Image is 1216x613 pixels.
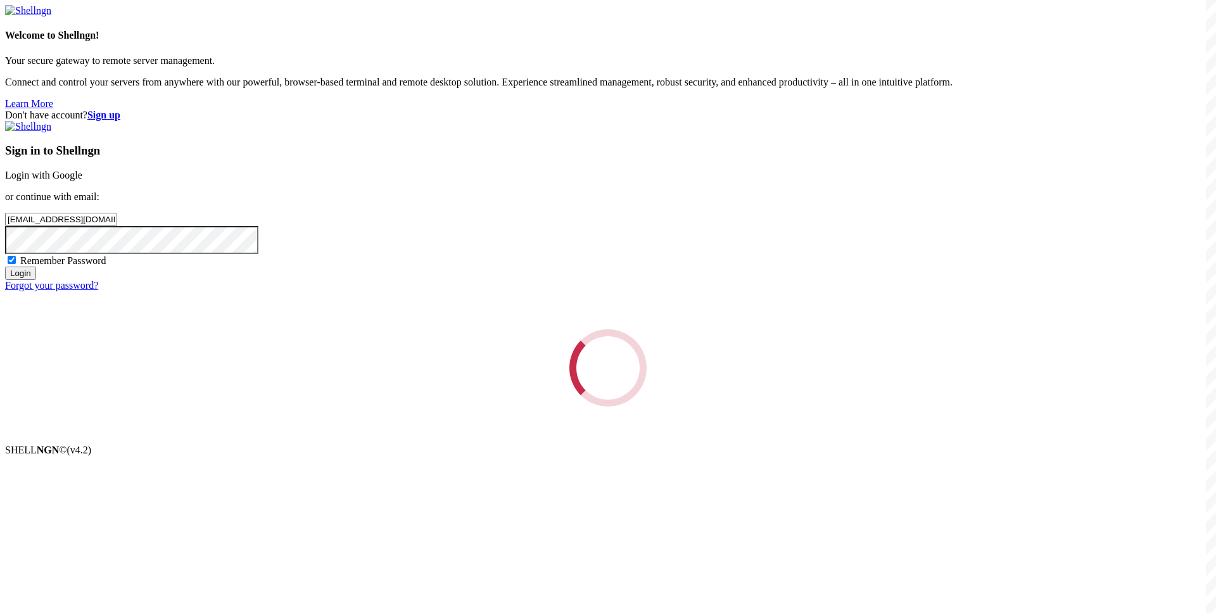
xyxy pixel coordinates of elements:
[5,267,36,280] input: Login
[5,445,91,455] span: SHELL ©
[5,55,1211,66] p: Your secure gateway to remote server management.
[569,329,647,407] div: Loading...
[5,121,51,132] img: Shellngn
[5,30,1211,41] h4: Welcome to Shellngn!
[67,445,92,455] span: 4.2.0
[37,445,60,455] b: NGN
[5,5,51,16] img: Shellngn
[8,256,16,264] input: Remember Password
[5,280,98,291] a: Forgot your password?
[5,77,1211,88] p: Connect and control your servers from anywhere with our powerful, browser-based terminal and remo...
[20,255,106,266] span: Remember Password
[5,98,53,109] a: Learn More
[5,144,1211,158] h3: Sign in to Shellngn
[5,110,1211,121] div: Don't have account?
[5,213,117,226] input: Email address
[5,191,1211,203] p: or continue with email:
[5,170,82,180] a: Login with Google
[87,110,120,120] a: Sign up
